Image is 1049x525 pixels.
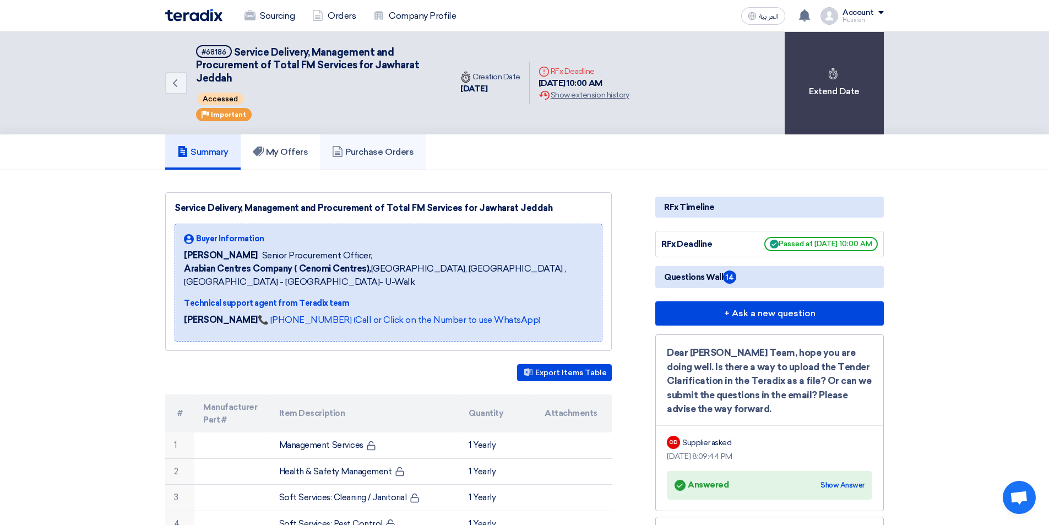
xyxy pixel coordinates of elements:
h5: My Offers [253,147,308,158]
div: Supplier asked [682,437,731,448]
th: Item Description [270,394,460,432]
div: Creation Date [460,71,520,83]
span: 14 [723,270,736,284]
div: Answered [675,478,729,493]
th: # [165,394,194,432]
div: Hussien [843,17,884,23]
th: Manufacturer Part # [194,394,270,432]
button: العربية [741,7,785,25]
span: Passed at [DATE] 10:00 AM [764,237,878,251]
td: Soft Services: Cleaning / Janitorial [270,485,460,511]
span: Accessed [197,93,243,105]
td: Management Services [270,432,460,458]
span: Senior Procurement Officer, [262,249,372,262]
span: Important [211,111,246,118]
td: 1 [165,432,194,458]
div: [DATE] 10:00 AM [539,77,629,90]
div: Show extension history [539,89,629,101]
button: + Ask a new question [655,301,884,326]
a: Purchase Orders [320,134,426,170]
a: Sourcing [236,4,303,28]
div: RFx Timeline [655,197,884,218]
strong: [PERSON_NAME] [184,315,258,325]
div: CD [667,436,680,449]
div: #68186 [202,48,226,56]
div: RFx Deadline [539,66,629,77]
td: 1 Yearly [460,458,536,485]
td: 1 Yearly [460,432,536,458]
a: Company Profile [365,4,465,28]
a: My Offers [241,134,320,170]
div: Dear [PERSON_NAME] Team, hope you are doing well. Is there a way to upload the Tender Clarificati... [667,346,872,416]
img: Teradix logo [165,9,222,21]
span: Questions Wall [664,270,736,284]
a: 📞 [PHONE_NUMBER] (Call or Click on the Number to use WhatsApp) [258,315,541,325]
span: العربية [759,13,779,20]
span: [PERSON_NAME] [184,249,258,262]
div: [DATE] [460,83,520,95]
td: 1 Yearly [460,485,536,511]
th: Attachments [536,394,612,432]
div: Technical support agent from Teradix team [184,297,593,309]
div: Show Answer [820,480,865,491]
div: Account [843,8,874,18]
div: Service Delivery, Management and Procurement of Total FM Services for Jawharat Jeddah [175,202,602,215]
span: Buyer Information [196,233,264,245]
td: 2 [165,458,194,485]
h5: Service Delivery, Management and Procurement of Total FM Services for Jawharat Jeddah [196,45,438,85]
div: Open chat [1003,481,1036,514]
button: Export Items Table [517,364,612,381]
div: Extend Date [785,32,884,134]
img: profile_test.png [820,7,838,25]
h5: Summary [177,147,229,158]
div: [DATE] 8:09:44 PM [667,451,872,462]
a: Orders [303,4,365,28]
b: Arabian Centres Company ( Cenomi Centres), [184,263,371,274]
td: 3 [165,485,194,511]
h5: Purchase Orders [332,147,414,158]
td: Health & Safety Management [270,458,460,485]
a: Summary [165,134,241,170]
div: RFx Deadline [661,238,744,251]
th: Quantity [460,394,536,432]
span: [GEOGRAPHIC_DATA], [GEOGRAPHIC_DATA] ,[GEOGRAPHIC_DATA] - [GEOGRAPHIC_DATA]- U-Walk [184,262,593,289]
span: Service Delivery, Management and Procurement of Total FM Services for Jawharat Jeddah [196,46,419,84]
